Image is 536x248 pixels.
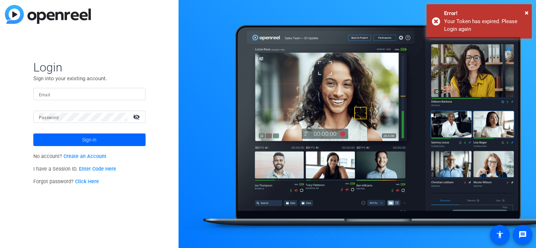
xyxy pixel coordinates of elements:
[63,153,106,159] a: Create an Account
[129,112,146,122] mat-icon: visibility_off
[496,230,504,239] mat-icon: accessibility
[75,179,99,185] a: Click Here
[33,179,99,185] span: Forgot password?
[33,153,107,159] span: No account?
[525,8,529,17] span: ×
[444,9,527,18] div: Error!
[82,131,96,149] span: Sign in
[444,18,527,33] div: Your Token has expired. Please Login again
[518,230,527,239] mat-icon: message
[79,166,116,172] a: Enter Code Here
[33,166,116,172] span: I have a Session ID.
[525,7,529,18] button: Close
[39,90,140,98] input: Enter Email Address
[39,115,59,120] mat-label: Password
[39,92,51,97] mat-label: Email
[33,60,146,75] span: Login
[5,5,91,24] img: blue-gradient.svg
[33,133,146,146] button: Sign in
[33,75,146,82] p: Sign into your existing account.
